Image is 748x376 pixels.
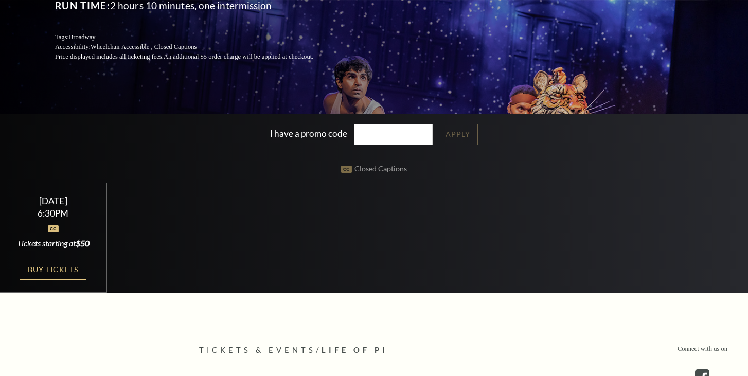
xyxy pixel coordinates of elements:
[69,33,96,41] span: Broadway
[76,238,90,248] span: $50
[55,52,338,62] p: Price displayed includes all ticketing fees.
[91,43,197,50] span: Wheelchair Accessible , Closed Captions
[164,53,313,60] span: An additional $5 order charge will be applied at checkout.
[322,346,388,354] span: Life of Pi
[199,346,316,354] span: Tickets & Events
[12,195,94,206] div: [DATE]
[12,209,94,218] div: 6:30PM
[55,42,338,52] p: Accessibility:
[270,128,347,139] label: I have a promo code
[199,344,549,357] p: /
[48,225,59,232] img: icon_oc.svg
[12,238,94,249] div: Tickets starting at
[55,32,338,42] p: Tags:
[678,344,727,354] p: Connect with us on
[20,259,86,280] a: Buy Tickets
